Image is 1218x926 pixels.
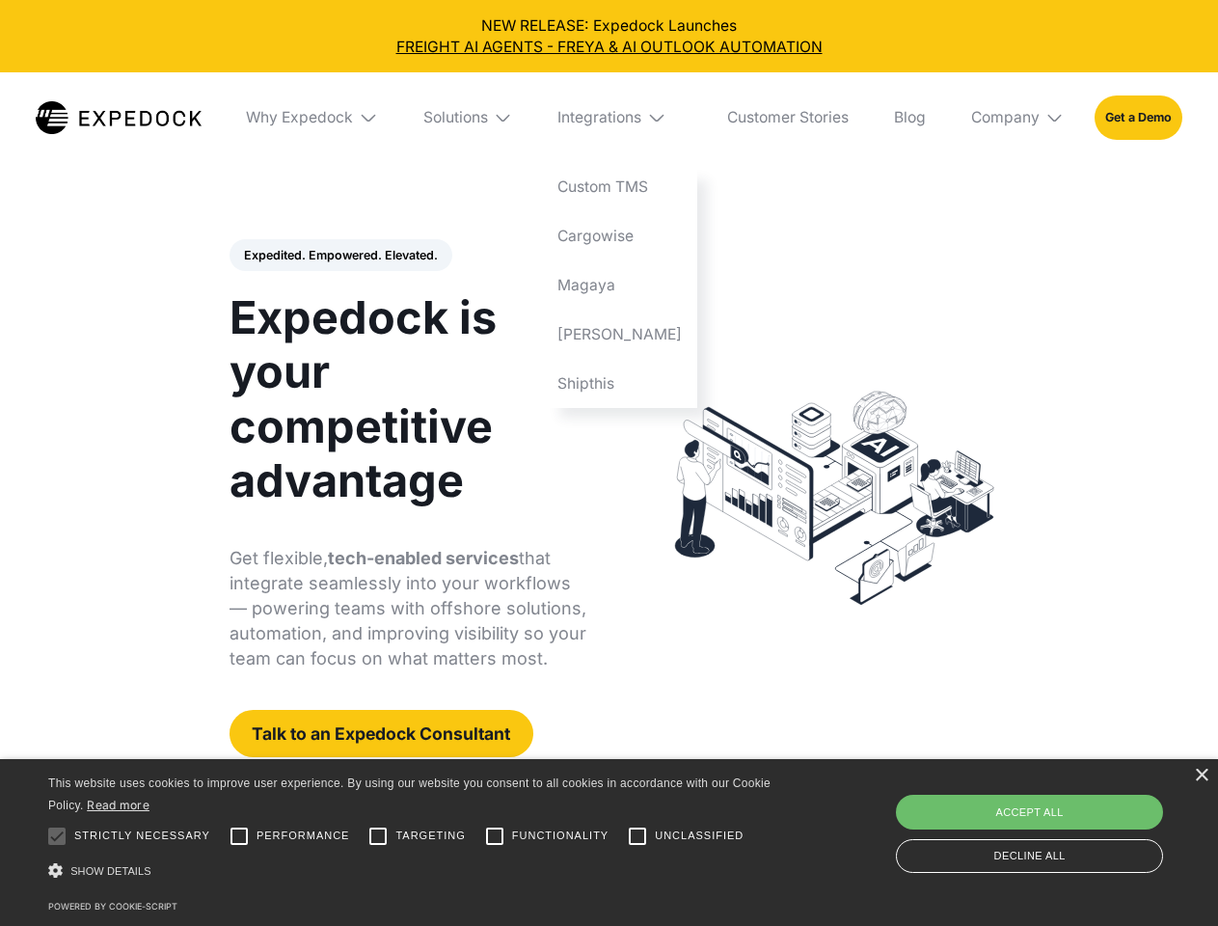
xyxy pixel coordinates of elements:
[543,72,697,163] div: Integrations
[230,546,587,671] p: Get flexible, that integrate seamlessly into your workflows — powering teams with offshore soluti...
[15,15,1204,58] div: NEW RELEASE: Expedock Launches
[543,310,697,359] a: [PERSON_NAME]
[257,828,350,844] span: Performance
[246,108,353,127] div: Why Expedock
[543,163,697,408] nav: Integrations
[15,37,1204,58] a: FREIGHT AI AGENTS - FREYA & AI OUTLOOK AUTOMATION
[70,865,151,877] span: Show details
[512,828,609,844] span: Functionality
[1095,95,1182,139] a: Get a Demo
[395,828,465,844] span: Targeting
[956,72,1079,163] div: Company
[557,108,641,127] div: Integrations
[230,290,587,507] h1: Expedock is your competitive advantage
[230,710,533,757] a: Talk to an Expedock Consultant
[231,72,393,163] div: Why Expedock
[328,548,519,568] strong: tech-enabled services
[712,72,863,163] a: Customer Stories
[543,260,697,310] a: Magaya
[87,798,149,812] a: Read more
[655,828,744,844] span: Unclassified
[543,359,697,408] a: Shipthis
[48,858,777,885] div: Show details
[543,163,697,212] a: Custom TMS
[48,901,177,912] a: Powered by cookie-script
[48,776,771,812] span: This website uses cookies to improve user experience. By using our website you consent to all coo...
[408,72,528,163] div: Solutions
[543,212,697,261] a: Cargowise
[879,72,940,163] a: Blog
[423,108,488,127] div: Solutions
[897,718,1218,926] iframe: Chat Widget
[971,108,1040,127] div: Company
[74,828,210,844] span: Strictly necessary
